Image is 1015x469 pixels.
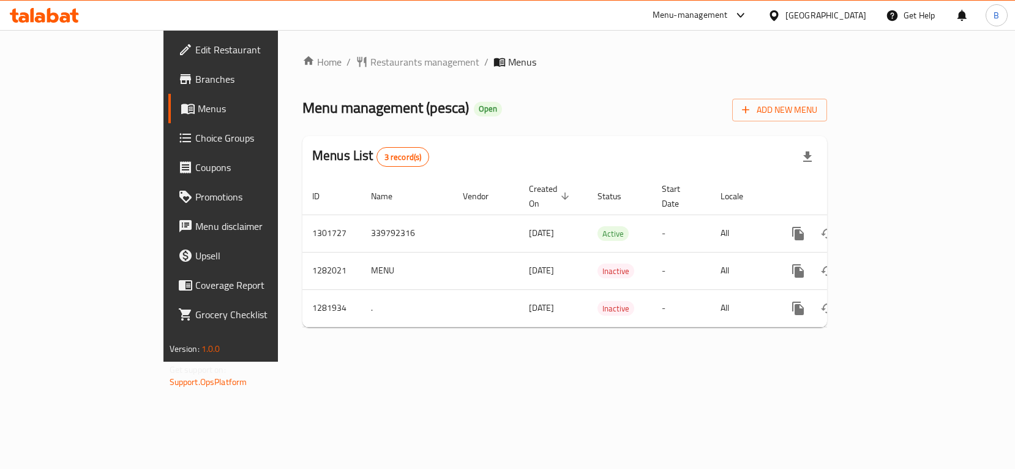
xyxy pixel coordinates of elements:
span: Start Date [662,181,696,211]
td: All [711,289,774,327]
span: Coupons [195,160,323,175]
div: Active [597,226,629,241]
span: Coverage Report [195,278,323,292]
span: Version: [170,341,200,357]
span: Inactive [597,264,634,278]
td: - [652,215,711,252]
td: - [652,289,711,327]
nav: breadcrumb [302,55,827,69]
h2: Menus List [312,147,429,167]
span: Menus [198,101,323,116]
button: Add New Menu [732,99,827,121]
div: Open [474,102,502,116]
span: Status [597,189,637,204]
span: Vendor [463,189,504,204]
li: / [346,55,351,69]
button: Change Status [813,219,842,248]
span: Edit Restaurant [195,42,323,57]
span: Get support on: [170,362,226,378]
span: Grocery Checklist [195,307,323,322]
td: . [361,289,453,327]
td: - [652,252,711,289]
a: Menus [168,94,333,123]
a: Coverage Report [168,270,333,300]
div: Menu-management [653,8,728,23]
div: Total records count [376,147,430,167]
span: 1.0.0 [201,341,220,357]
span: Active [597,227,629,241]
button: Change Status [813,294,842,323]
a: Choice Groups [168,123,333,153]
div: [GEOGRAPHIC_DATA] [785,9,866,22]
a: Menu disclaimer [168,212,333,241]
td: All [711,215,774,252]
div: Inactive [597,264,634,278]
div: Export file [793,142,822,172]
span: [DATE] [529,300,554,316]
span: ID [312,189,335,204]
button: Change Status [813,256,842,286]
li: / [484,55,489,69]
button: more [784,294,813,323]
a: Promotions [168,182,333,212]
span: Promotions [195,189,323,204]
a: Coupons [168,153,333,182]
span: Branches [195,72,323,86]
a: Grocery Checklist [168,300,333,329]
a: Support.OpsPlatform [170,374,247,390]
span: Add New Menu [742,102,817,118]
td: 339792316 [361,215,453,252]
span: Open [474,104,502,114]
a: Restaurants management [356,55,479,69]
span: Upsell [195,248,323,263]
th: Actions [774,178,911,215]
span: Menu disclaimer [195,219,323,234]
span: Locale [721,189,759,204]
span: Created On [529,181,573,211]
span: 3 record(s) [377,151,429,163]
span: Menu management ( pesca ) [302,94,469,121]
table: enhanced table [302,178,911,327]
span: B [994,9,999,22]
td: MENU [361,252,453,289]
span: [DATE] [529,225,554,241]
a: Edit Restaurant [168,35,333,64]
span: Restaurants management [370,55,479,69]
button: more [784,219,813,248]
span: Name [371,189,408,204]
span: Menus [508,55,536,69]
span: Choice Groups [195,131,323,145]
span: [DATE] [529,262,554,278]
a: Branches [168,64,333,94]
a: Upsell [168,241,333,270]
button: more [784,256,813,286]
td: All [711,252,774,289]
span: Inactive [597,302,634,316]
